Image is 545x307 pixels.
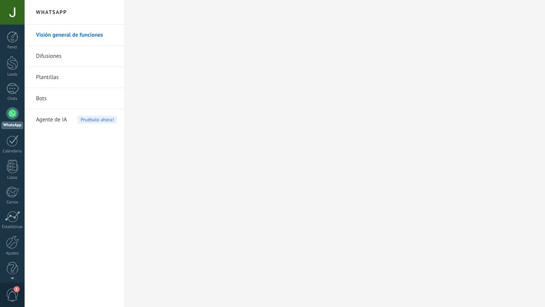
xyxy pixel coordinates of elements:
li: Visión general de funciones [25,25,125,46]
div: Panel [2,45,23,50]
div: Leads [2,72,23,77]
div: WhatsApp [2,122,23,129]
li: Plantillas [25,67,125,88]
div: Ajustes [2,251,23,256]
a: Difusiones [36,46,117,67]
div: Correo [2,200,23,205]
div: Chats [2,96,23,101]
span: Pruébalo ahora! [78,116,117,124]
a: Plantillas [36,67,117,88]
div: Listas [2,175,23,180]
a: Bots [36,88,117,109]
li: Bots [25,88,125,109]
li: Difusiones [25,46,125,67]
a: Visión general de funciones [36,25,117,46]
a: Agente de IA Pruébalo ahora! [36,109,117,130]
span: Agente de IA [36,109,67,130]
div: Calendario [2,149,23,154]
li: Agente de IA [25,109,125,130]
span: 1 [14,286,20,292]
div: Estadísticas [2,225,23,229]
